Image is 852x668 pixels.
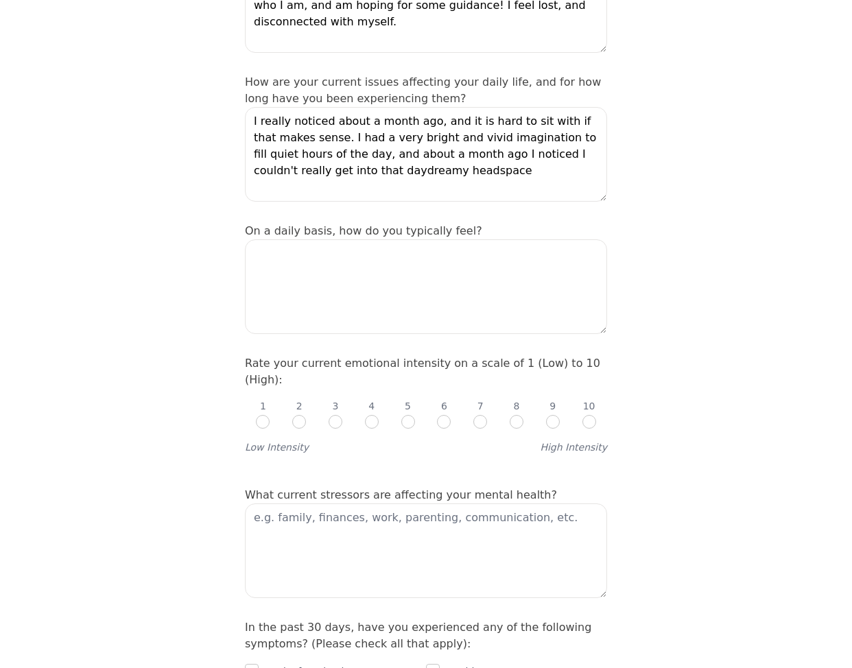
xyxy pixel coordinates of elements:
label: What current stressors are affecting your mental health? [245,488,557,501]
label: On a daily basis, how do you typically feel? [245,224,482,237]
textarea: I really noticed about a month ago, and it is hard to sit with if that makes sense. I had a very ... [245,107,607,202]
p: 2 [296,399,303,413]
p: 6 [441,399,447,413]
label: Rate your current emotional intensity on a scale of 1 (Low) to 10 (High): [245,357,600,386]
label: High Intensity [540,440,607,454]
p: 4 [368,399,375,413]
p: 5 [405,399,411,413]
p: 1 [260,399,266,413]
p: 3 [333,399,339,413]
p: 10 [583,399,595,413]
label: How are your current issues affecting your daily life, and for how long have you been experiencin... [245,75,601,105]
p: 7 [477,399,484,413]
label: In the past 30 days, have you experienced any of the following symptoms? (Please check all that a... [245,621,591,650]
p: 8 [514,399,520,413]
p: 9 [549,399,556,413]
label: Low Intensity [245,440,309,454]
